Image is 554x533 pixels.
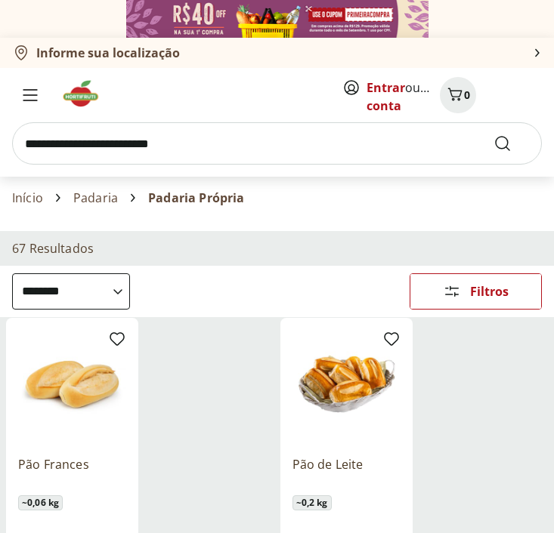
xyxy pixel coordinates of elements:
svg: Abrir Filtros [443,282,461,300]
span: Padaria Própria [148,191,244,205]
img: Pão Frances [18,330,126,438]
button: Filtros [410,273,542,310]
a: Início [12,191,43,205]
button: Menu [12,77,48,113]
h2: 67 Resultados [12,240,94,257]
button: Carrinho [440,77,476,113]
span: Filtros [470,285,509,297]
a: Pão de Leite [292,456,401,489]
img: Hortifruti [60,79,111,109]
b: Informe sua localização [36,45,180,61]
span: ~ 0,06 kg [18,495,63,510]
span: ~ 0,2 kg [292,495,332,510]
input: search [12,122,542,165]
span: ou [367,79,434,115]
span: 0 [464,88,470,102]
button: Submit Search [494,134,530,153]
a: Pão Frances [18,456,126,489]
img: Pão de Leite [292,330,401,438]
a: Padaria [73,191,118,205]
a: Entrar [367,79,405,96]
